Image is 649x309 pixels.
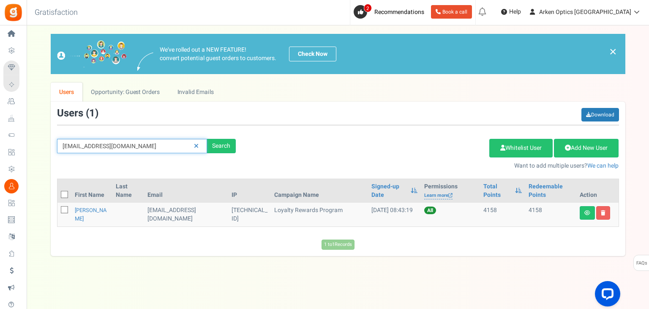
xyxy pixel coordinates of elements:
[228,203,271,226] td: [TECHNICAL_ID]
[207,139,236,153] div: Search
[576,179,619,203] th: Action
[371,182,406,199] a: Signed-up Date
[169,83,222,102] a: Invalid Emails
[424,207,436,214] span: All
[57,40,127,68] img: images
[364,4,372,12] span: 2
[498,5,524,19] a: Help
[89,106,95,121] span: 1
[539,8,631,17] span: Arken Optics [GEOGRAPHIC_DATA]
[289,47,336,61] a: Check Now
[51,83,83,102] a: Users
[636,255,647,271] span: FAQs
[57,139,207,153] input: Search by email or name
[587,161,619,170] a: We can help
[483,182,511,199] a: Total Points
[554,139,619,157] a: Add New User
[584,210,590,215] i: View details
[82,83,168,102] a: Opportunity: Guest Orders
[354,5,428,19] a: 2 Recommendations
[609,47,617,57] a: ×
[581,108,619,121] a: Download
[424,192,453,199] a: Learn more
[368,203,421,226] td: [DATE] 08:43:19
[601,210,605,215] i: Delete user
[144,203,229,226] td: [EMAIL_ADDRESS][DOMAIN_NAME]
[144,179,229,203] th: Email
[75,206,107,223] a: [PERSON_NAME]
[480,203,525,226] td: 4158
[431,5,472,19] a: Book a call
[190,139,203,154] a: Reset
[525,203,576,226] td: 4158
[4,3,23,22] img: Gratisfaction
[421,179,480,203] th: Permissions
[112,179,144,203] th: Last Name
[374,8,424,17] span: Recommendations
[228,179,271,203] th: IP
[160,46,276,63] p: We've rolled out a NEW FEATURE! convert potential guest orders to customers.
[71,179,112,203] th: First Name
[137,52,153,71] img: images
[271,203,368,226] td: Loyalty Rewards Program
[271,179,368,203] th: Campaign Name
[489,139,553,157] a: Whitelist User
[25,4,87,21] h3: Gratisfaction
[529,182,573,199] a: Redeemable Points
[248,162,619,170] p: Want to add multiple users?
[507,8,521,16] span: Help
[57,108,98,119] h3: Users ( )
